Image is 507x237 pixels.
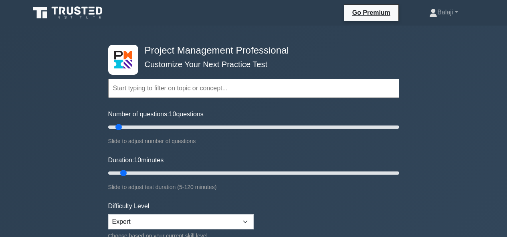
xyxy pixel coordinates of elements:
[347,8,395,18] a: Go Premium
[134,157,141,163] span: 10
[108,182,399,192] div: Slide to adjust test duration (5-120 minutes)
[108,201,149,211] label: Difficulty Level
[108,155,164,165] label: Duration: minutes
[410,4,477,20] a: Balaji
[108,110,204,119] label: Number of questions: questions
[108,136,399,146] div: Slide to adjust number of questions
[108,79,399,98] input: Start typing to filter on topic or concept...
[141,45,360,56] h4: Project Management Professional
[169,111,176,118] span: 10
